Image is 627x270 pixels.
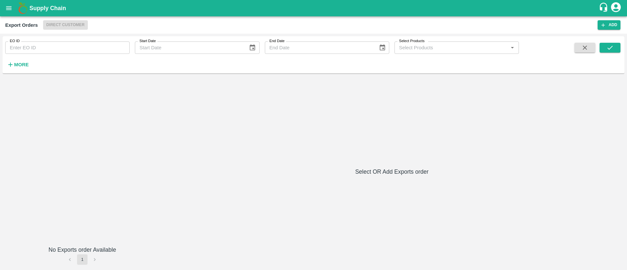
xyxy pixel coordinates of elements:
button: Add [598,20,620,30]
button: Choose date [246,41,259,54]
strong: More [14,62,29,67]
input: Start Date [135,41,244,54]
input: End Date [265,41,374,54]
div: customer-support [599,2,610,14]
h6: Select OR Add Exports order [162,167,622,176]
nav: pagination navigation [64,254,101,265]
label: EO ID [10,39,20,44]
div: account of current user [610,1,622,15]
button: Open [508,43,517,52]
label: Select Products [399,39,425,44]
a: Supply Chain [29,4,599,13]
div: Export Orders [5,21,38,29]
label: End Date [269,39,284,44]
button: Choose date [376,41,389,54]
input: Select Products [396,43,506,52]
button: open drawer [1,1,16,16]
b: Supply Chain [29,5,66,11]
button: More [5,59,30,70]
button: page 1 [77,254,88,265]
img: logo [16,2,29,15]
h6: No Exports order Available [5,245,159,254]
input: Enter EO ID [5,41,130,54]
label: Start Date [139,39,156,44]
